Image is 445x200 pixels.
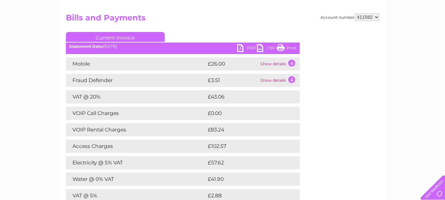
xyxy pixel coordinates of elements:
td: £0.00 [206,107,285,120]
a: Current Invoice [66,32,165,42]
td: VOIP Rental Charges [66,123,206,136]
td: £43.06 [206,90,287,103]
div: [DATE] [66,44,300,49]
a: Blog [388,28,397,33]
a: Log out [423,28,439,33]
td: Water @ 0% VAT [66,173,206,186]
a: Energy [346,28,360,33]
b: Statement Date: [69,44,103,49]
td: £26.00 [206,57,259,71]
td: Show details [259,57,300,71]
td: £57.62 [206,156,286,169]
a: Contact [401,28,417,33]
td: VAT @ 20% [66,90,206,103]
div: Account number [320,13,379,21]
a: Print [277,44,296,54]
td: Fraud Defender [66,74,206,87]
td: £102.57 [206,140,288,153]
td: Show details [259,74,300,87]
td: £41.90 [206,173,286,186]
a: Telecoms [364,28,384,33]
a: Water [329,28,342,33]
td: VOIP Call Charges [66,107,206,120]
td: Mobile [66,57,206,71]
a: PDF [237,44,257,54]
a: CSV [257,44,277,54]
td: Access Charges [66,140,206,153]
h2: Bills and Payments [66,13,379,26]
img: logo.png [15,17,49,37]
td: Electricity @ 5% VAT [66,156,206,169]
a: 0333 014 3131 [321,3,366,12]
td: £3.51 [206,74,259,87]
td: £83.24 [206,123,286,136]
div: Clear Business is a trading name of Verastar Limited (registered in [GEOGRAPHIC_DATA] No. 3667643... [67,4,378,32]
